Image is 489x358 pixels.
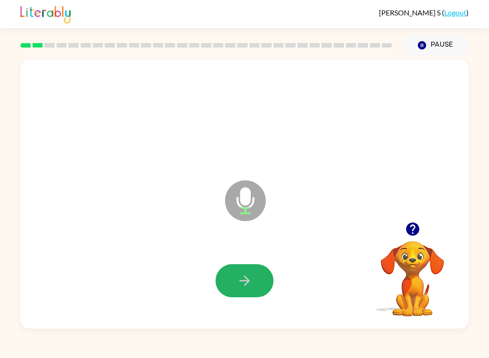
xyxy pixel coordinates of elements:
[379,8,442,17] span: [PERSON_NAME] S
[379,8,469,17] div: ( )
[444,8,466,17] a: Logout
[367,227,458,318] video: Your browser must support playing .mp4 files to use Literably. Please try using another browser.
[403,35,469,56] button: Pause
[20,4,71,24] img: Literably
